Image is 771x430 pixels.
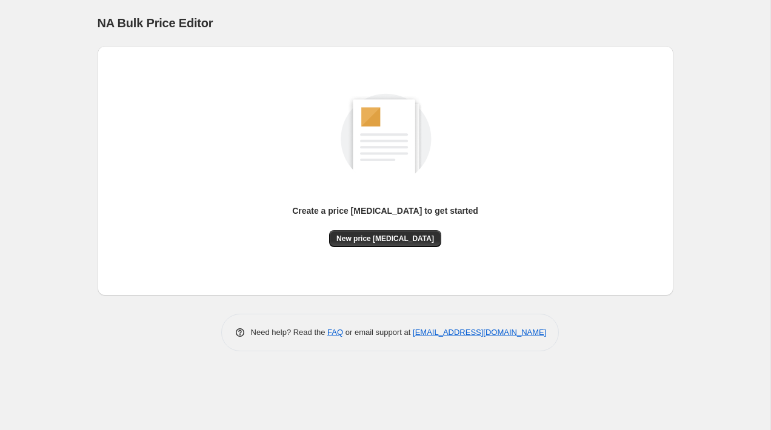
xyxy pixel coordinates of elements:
[292,205,478,217] p: Create a price [MEDICAL_DATA] to get started
[327,328,343,337] a: FAQ
[413,328,546,337] a: [EMAIL_ADDRESS][DOMAIN_NAME]
[251,328,328,337] span: Need help? Read the
[343,328,413,337] span: or email support at
[336,234,434,243] span: New price [MEDICAL_DATA]
[329,230,441,247] button: New price [MEDICAL_DATA]
[98,16,213,30] span: NA Bulk Price Editor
